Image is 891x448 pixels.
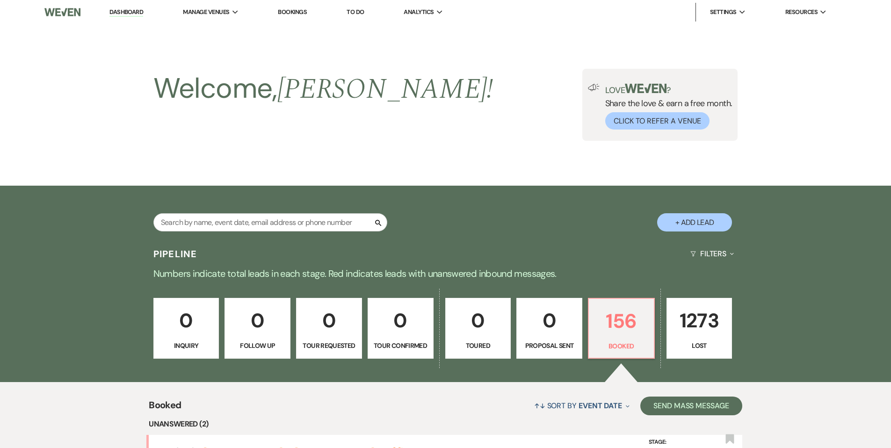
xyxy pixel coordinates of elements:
[530,393,633,418] button: Sort By Event Date
[109,8,143,17] a: Dashboard
[594,305,648,337] p: 156
[522,340,576,351] p: Proposal Sent
[296,298,362,359] a: 0Tour Requested
[588,84,600,91] img: loud-speaker-illustration.svg
[625,84,666,93] img: weven-logo-green.svg
[404,7,434,17] span: Analytics
[710,7,737,17] span: Settings
[302,305,356,336] p: 0
[534,401,545,411] span: ↑↓
[640,397,742,415] button: Send Mass Message
[109,266,782,281] p: Numbers indicate total leads in each stage. Red indicates leads with unanswered inbound messages.
[579,401,622,411] span: Event Date
[605,112,710,130] button: Click to Refer a Venue
[673,305,726,336] p: 1273
[451,340,505,351] p: Toured
[153,298,219,359] a: 0Inquiry
[149,398,181,418] span: Booked
[445,298,511,359] a: 0Toured
[278,8,307,16] a: Bookings
[600,84,732,130] div: Share the love & earn a free month.
[649,437,719,448] label: Stage:
[183,7,229,17] span: Manage Venues
[687,241,738,266] button: Filters
[657,213,732,231] button: + Add Lead
[666,298,732,359] a: 1273Lost
[231,340,284,351] p: Follow Up
[516,298,582,359] a: 0Proposal Sent
[374,305,427,336] p: 0
[153,69,493,109] h2: Welcome,
[159,305,213,336] p: 0
[225,298,290,359] a: 0Follow Up
[374,340,427,351] p: Tour Confirmed
[153,213,387,231] input: Search by name, event date, email address or phone number
[149,418,742,430] li: Unanswered (2)
[277,68,493,111] span: [PERSON_NAME] !
[231,305,284,336] p: 0
[605,84,732,94] p: Love ?
[44,2,80,22] img: Weven Logo
[153,247,197,260] h3: Pipeline
[588,298,655,359] a: 156Booked
[347,8,364,16] a: To Do
[159,340,213,351] p: Inquiry
[594,341,648,351] p: Booked
[522,305,576,336] p: 0
[673,340,726,351] p: Lost
[785,7,818,17] span: Resources
[368,298,434,359] a: 0Tour Confirmed
[451,305,505,336] p: 0
[302,340,356,351] p: Tour Requested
